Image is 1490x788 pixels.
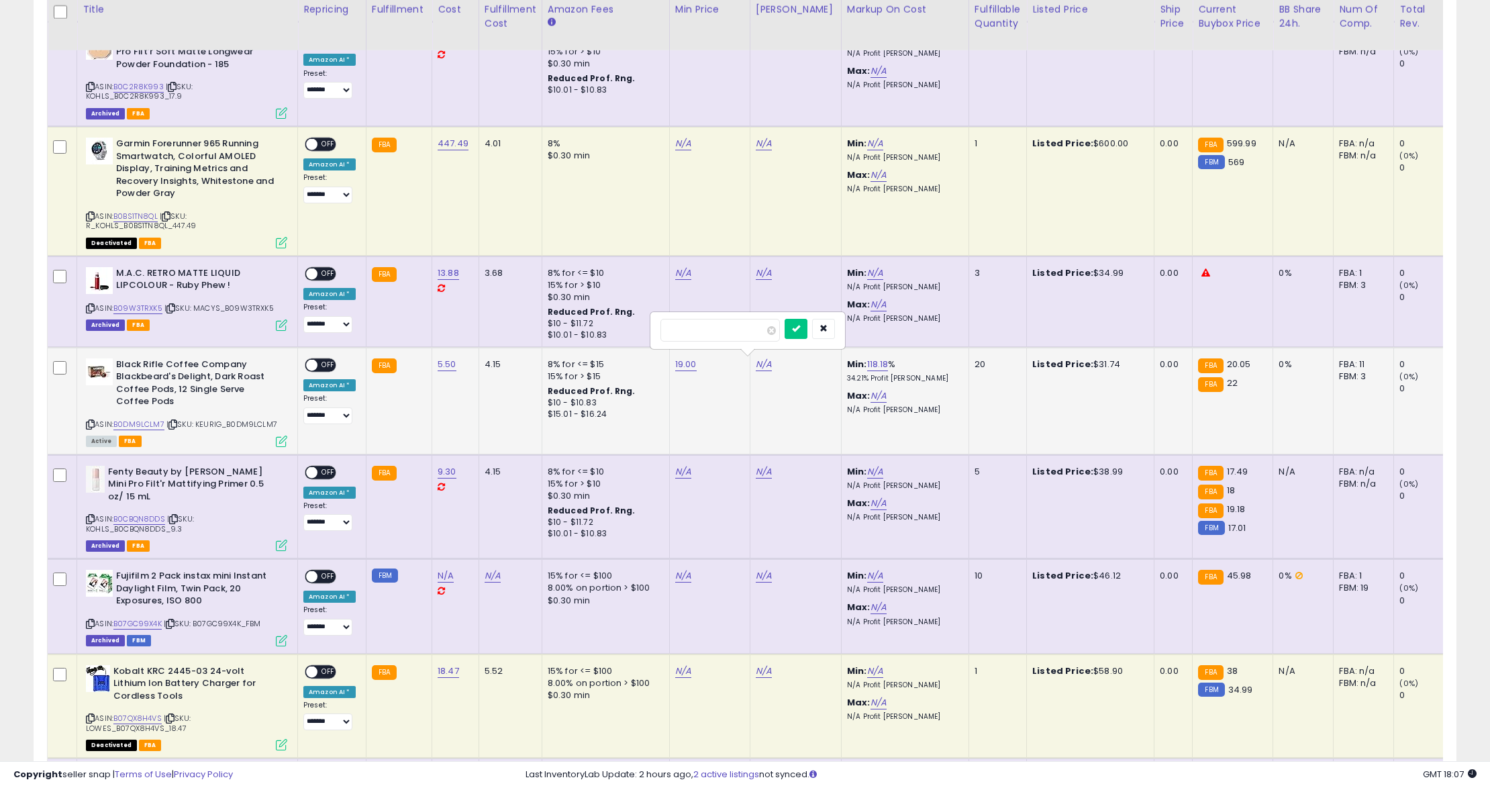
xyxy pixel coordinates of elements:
div: ASIN: [86,665,287,750]
div: 4.15 [485,358,532,371]
div: FBM: n/a [1339,150,1383,162]
span: 17.49 [1227,465,1248,478]
div: 8.00% on portion > $100 [548,677,659,689]
div: 0.00 [1160,466,1182,478]
span: | SKU: KOHLS_B0C2R8K993_17.9 [86,81,193,101]
a: B0C2R8K993 [113,81,164,93]
b: Reduced Prof. Rng. [548,72,636,84]
div: 0.00 [1160,267,1182,279]
div: N/A [1279,665,1323,677]
a: 18.47 [438,664,459,678]
div: FBA: 1 [1339,267,1383,279]
strong: Copyright [13,768,62,781]
b: Min: [847,137,867,150]
div: ASIN: [86,358,287,446]
span: | SKU: MACYS_B09W3TRXK5 [164,303,274,313]
div: FBM: n/a [1339,677,1383,689]
span: OFF [317,666,339,677]
img: 31zD5R0sGqL._SL40_.jpg [86,267,113,294]
div: Preset: [303,69,356,99]
a: N/A [871,298,887,311]
div: $46.12 [1032,570,1144,582]
div: 8% for <= $10 [548,267,659,279]
div: 15% for <= $100 [548,665,659,677]
img: 41jKnbMKqAL._SL40_.jpg [86,358,113,385]
b: Reduced Prof. Rng. [548,306,636,317]
a: 447.49 [438,137,468,150]
small: FBA [1198,466,1223,481]
small: (0%) [1399,678,1418,689]
p: N/A Profit [PERSON_NAME] [847,481,958,491]
div: $31.74 [1032,358,1144,371]
div: 0 [1399,665,1454,677]
div: FBA: 1 [1339,570,1383,582]
div: Cost [438,3,473,17]
div: $0.30 min [548,595,659,607]
small: (0%) [1399,479,1418,489]
p: N/A Profit [PERSON_NAME] [847,405,958,415]
div: 8.00% on portion > $100 [548,582,659,594]
div: 15% for > $10 [548,279,659,291]
small: FBA [1198,377,1223,392]
b: Black Rifle Coffee Company Blackbeard's Delight, Dark Roast Coffee Pods, 12 Single Serve Coffee Pods [116,358,279,411]
div: 8% for <= $15 [548,358,659,371]
p: N/A Profit [PERSON_NAME] [847,585,958,595]
a: B07QX8H4VS [113,713,162,724]
a: N/A [867,266,883,280]
a: B07GC99X4K [113,618,162,630]
div: Fulfillment Cost [485,3,536,31]
div: $10 - $10.83 [548,397,659,409]
div: $34.99 [1032,267,1144,279]
b: Listed Price: [1032,266,1093,279]
div: Min Price [675,3,744,17]
b: Listed Price: [1032,358,1093,371]
div: 0.00 [1160,138,1182,150]
b: Listed Price: [1032,465,1093,478]
a: 5.50 [438,358,456,371]
div: 8% for <= $10 [548,466,659,478]
span: 19.18 [1227,503,1246,515]
div: $0.30 min [548,689,659,701]
a: N/A [871,64,887,78]
p: N/A Profit [PERSON_NAME] [847,618,958,627]
a: N/A [675,137,691,150]
div: 0% [1279,267,1323,279]
a: Privacy Policy [174,768,233,781]
a: B0BS1TN8QL [113,211,158,222]
div: 0% [1279,570,1323,582]
b: Max: [847,601,871,613]
div: 0.00 [1160,665,1182,677]
a: N/A [871,168,887,182]
div: 0 [1399,490,1454,502]
b: Min: [847,569,867,582]
span: OFF [317,359,339,371]
b: Max: [847,298,871,311]
div: 4.15 [485,466,532,478]
small: FBM [1198,521,1224,535]
small: FBA [1198,570,1223,585]
span: All listings currently available for purchase on Amazon [86,436,117,447]
div: 0 [1399,383,1454,395]
span: FBA [127,540,150,552]
div: FBA: n/a [1339,466,1383,478]
p: N/A Profit [PERSON_NAME] [847,681,958,690]
div: Preset: [303,501,356,532]
a: N/A [867,569,883,583]
div: 0 [1399,162,1454,174]
p: 34.21% Profit [PERSON_NAME] [847,374,958,383]
span: 17.01 [1228,522,1246,534]
span: 18 [1227,484,1235,497]
div: Fulfillment [372,3,426,17]
span: Listings that have been deleted from Seller Central [86,319,125,331]
a: N/A [871,497,887,510]
span: 20.05 [1227,358,1251,371]
a: Terms of Use [115,768,172,781]
b: Max: [847,497,871,509]
small: (0%) [1399,280,1418,291]
div: Preset: [303,394,356,424]
span: OFF [317,571,339,583]
span: | SKU: R_KOHLS_B0BS1TN8QL_447.49 [86,211,196,231]
div: 1 [975,138,1016,150]
div: 0 [1399,267,1454,279]
small: (0%) [1399,150,1418,161]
